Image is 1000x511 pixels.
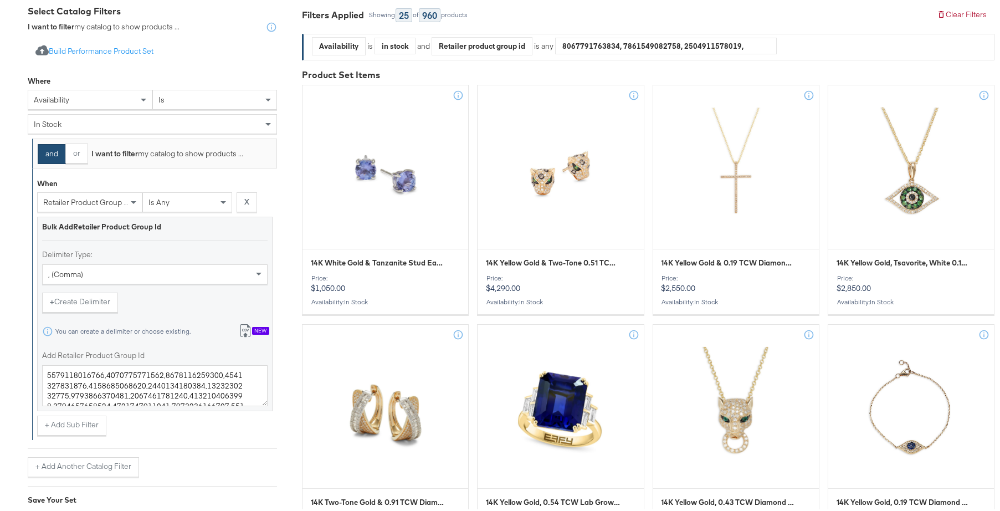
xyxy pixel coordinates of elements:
[417,35,777,53] div: and
[837,272,986,280] div: Price:
[244,195,249,205] strong: X
[302,67,994,79] div: Product Set Items
[28,39,161,60] button: Build Performance Product Set
[661,495,796,505] span: 14K Yellow Gold, 0.43 TCW Diamond & Emerald Panther Pendant Necklace
[486,296,635,304] div: Availability :
[38,142,66,162] button: and
[55,325,191,333] div: You can create a delimiter or choose existing.
[311,256,445,266] span: 14K White Gold & Tanzanite Stud Earrings
[661,272,811,291] p: $2,550.00
[237,190,257,210] button: X
[375,35,415,52] div: in stock
[837,296,986,304] div: Availability :
[231,319,277,340] button: New
[837,495,971,505] span: 14K Yellow Gold, 0.19 TCW Diamond & Sapphire Evil Eye Bracelet
[148,195,170,205] span: is any
[50,294,54,305] strong: +
[28,3,277,16] div: Select Catalog Filters
[486,495,620,505] span: 14K Yellow Gold, 0.54 TCW Lab Grown Diamond & Lab Grown Sapphire Ring
[486,272,635,291] p: $4,290.00
[312,35,365,53] div: Availability
[311,296,460,304] div: Availability :
[28,455,139,475] button: + Add Another Catalog Filter
[532,39,555,49] div: is any
[28,19,180,30] div: my catalog to show products ...
[91,146,138,156] strong: I want to filter
[48,267,83,277] span: , (comma)
[929,3,994,23] button: Clear Filters
[34,117,61,127] span: in stock
[311,272,460,280] div: Price:
[65,141,88,161] button: or
[368,9,396,17] div: Showing
[302,7,364,19] div: Filters Applied
[695,295,719,304] span: in stock
[661,256,796,266] span: 14K Yellow Gold & 0.19 TCW Diamond Cross Pendant Necklace
[837,256,971,266] span: 14K Yellow Gold, Tsavorite, White 0.14 TCW Diamond & Black 0.14 TCW Diamond Evil Eye Pendant Neck...
[419,6,440,20] div: 960
[870,295,894,304] span: in stock
[311,272,460,291] p: $1,050.00
[412,9,419,17] div: of
[37,176,58,187] div: When
[661,296,811,304] div: Availability :
[519,295,543,304] span: in stock
[440,9,468,17] div: products
[486,256,620,266] span: 14K Yellow Gold & Two-Tone 0.51 TCW Diamond Panther Stud Earrings
[28,19,74,29] strong: I want to filter
[34,93,69,103] span: availability
[28,493,277,503] div: Save Your Set
[42,348,268,359] label: Add Retailer Product Group Id
[42,247,268,258] label: Delimiter Type:
[311,495,445,505] span: 14K Two-Tone Gold & 0.91 TCW Diamond Halo Crossover Pave Huggie Earrings
[432,35,532,53] div: Retailer product group id
[28,74,50,84] div: Where
[42,290,118,310] button: +Create Delimiter
[396,6,412,20] div: 25
[42,363,268,404] textarea: 5579118016766,4070775771562,8678116259300,4541327831876,4158685068620,2440134180384,1323230232775...
[344,295,368,304] span: in stock
[252,325,269,333] div: New
[837,272,986,291] p: $2,850.00
[366,39,375,49] div: is
[88,146,243,157] div: my catalog to show products ...
[556,35,776,52] div: 8067791763834, 7861549082758, 2504911578019, 7116255449611, 3356940830546, 5725767380916, 3236385...
[42,219,268,230] div: Bulk Add Retailer Product Group Id
[158,93,165,103] span: is
[43,195,130,205] span: retailer product group id
[486,272,635,280] div: Price:
[661,272,811,280] div: Price:
[37,413,106,433] button: + Add Sub Filter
